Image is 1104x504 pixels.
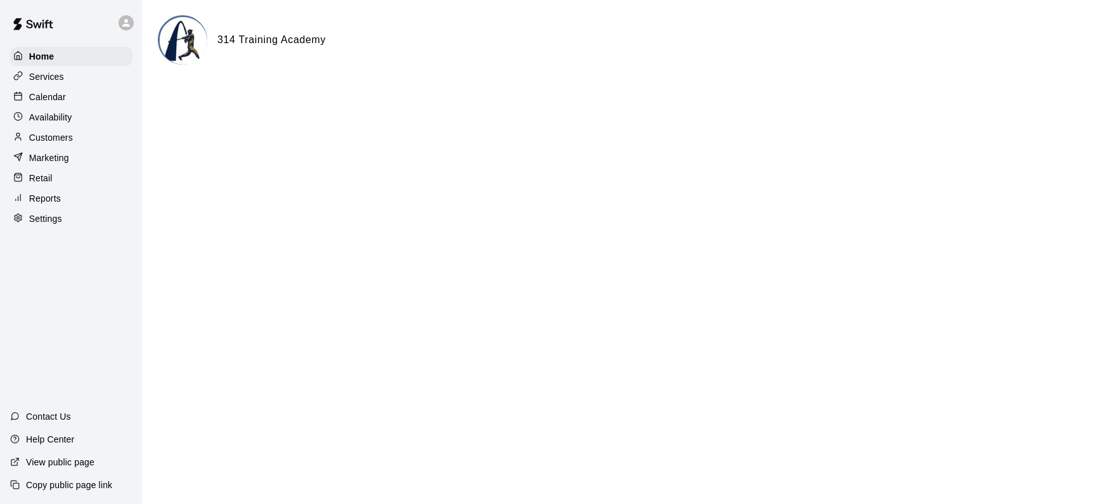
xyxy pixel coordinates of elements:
[26,433,74,446] p: Help Center
[10,209,132,228] a: Settings
[217,32,326,48] h6: 314 Training Academy
[29,91,66,103] p: Calendar
[29,212,62,225] p: Settings
[160,17,207,65] img: 314 Training Academy logo
[29,152,69,164] p: Marketing
[26,410,71,423] p: Contact Us
[29,50,55,63] p: Home
[10,108,132,127] a: Availability
[29,172,53,184] p: Retail
[29,70,64,83] p: Services
[26,456,94,468] p: View public page
[29,192,61,205] p: Reports
[10,87,132,107] a: Calendar
[10,128,132,147] a: Customers
[10,47,132,66] a: Home
[10,189,132,208] a: Reports
[29,111,72,124] p: Availability
[10,67,132,86] a: Services
[10,148,132,167] a: Marketing
[29,131,73,144] p: Customers
[10,169,132,188] a: Retail
[26,479,112,491] p: Copy public page link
